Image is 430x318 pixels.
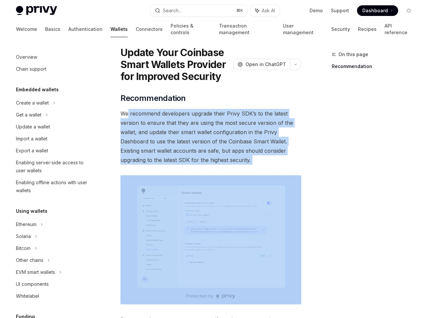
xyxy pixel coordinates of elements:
[16,123,50,131] div: Update a wallet
[11,121,96,133] a: Update a wallet
[246,61,286,68] span: Open in ChatGPT
[11,51,96,63] a: Overview
[362,7,388,14] span: Dashboard
[16,99,49,107] div: Create a wallet
[16,86,59,94] h5: Embedded wallets
[16,135,47,143] div: Import a wallet
[357,5,398,16] a: Dashboard
[16,147,48,155] div: Export a wallet
[310,7,323,14] a: Demo
[16,6,57,15] img: light logo
[120,175,301,304] img: Sample enable smart wallets
[16,268,55,276] div: EVM smart wallets
[11,63,96,75] a: Chain support
[11,157,96,177] a: Enabling server-side access to user wallets
[283,21,323,37] a: User management
[136,21,163,37] a: Connectors
[11,177,96,197] a: Enabling offline actions with user wallets
[16,53,37,61] div: Overview
[45,21,60,37] a: Basics
[11,133,96,145] a: Import a wallet
[16,292,39,300] div: Whitelabel
[171,21,211,37] a: Policies & controls
[120,109,301,165] span: We recommend developers upgrade their Privy SDK’s to the latest version to ensure that they are u...
[120,93,186,104] span: Recommendation
[11,278,96,290] a: UI components
[262,7,275,14] span: Ask AI
[120,46,231,82] h1: Update Your Coinbase Smart Wallets Provider for Improved Security
[338,50,368,58] span: On this page
[331,7,349,14] a: Support
[16,65,46,73] div: Chain support
[16,179,92,195] div: Enabling offline actions with user wallets
[16,21,37,37] a: Welcome
[11,145,96,157] a: Export a wallet
[16,232,31,240] div: Solana
[233,59,290,70] button: Open in ChatGPT
[358,21,377,37] a: Recipes
[219,21,275,37] a: Transaction management
[403,5,414,16] button: Toggle dark mode
[150,5,247,17] button: Search...⌘K
[16,111,41,119] div: Get a wallet
[332,61,419,72] a: Recommendation
[11,290,96,302] a: Whitelabel
[110,21,128,37] a: Wallets
[236,8,243,13] span: ⌘ K
[16,244,31,252] div: Bitcoin
[16,159,92,175] div: Enabling server-side access to user wallets
[16,220,36,228] div: Ethereum
[16,280,49,288] div: UI components
[16,256,43,264] div: Other chains
[68,21,103,37] a: Authentication
[16,207,47,215] h5: Using wallets
[331,21,350,37] a: Security
[163,7,181,15] div: Search...
[385,21,414,37] a: API reference
[251,5,280,17] button: Ask AI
